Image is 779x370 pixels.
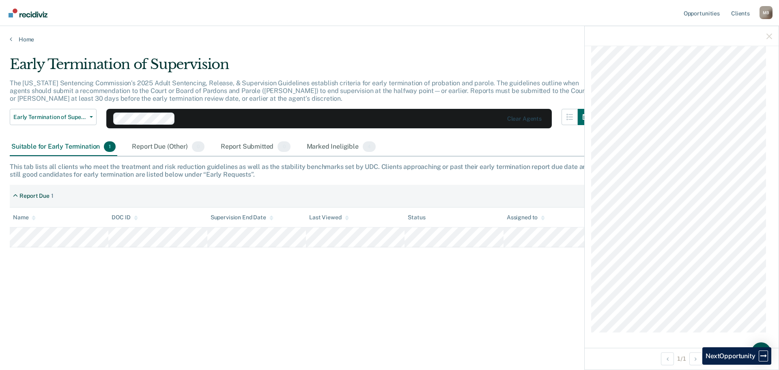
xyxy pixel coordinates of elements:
[309,214,349,221] div: Last Viewed
[192,141,204,152] span: 0
[408,214,425,221] div: Status
[760,6,773,19] div: M B
[305,138,378,156] div: Marked Ineligible
[13,214,36,221] div: Name
[19,193,49,199] div: Report Due
[689,352,702,365] button: Next Opportunity
[13,114,86,121] span: Early Termination of Supervision
[661,352,674,365] button: Previous Opportunity
[10,163,769,178] div: This tab lists all clients who meet the treatment and risk reduction guidelines as well as the st...
[211,214,273,221] div: Supervision End Date
[10,56,594,79] div: Early Termination of Supervision
[51,193,54,199] div: 1
[278,141,290,152] span: 0
[760,6,773,19] button: Profile dropdown button
[130,138,206,156] div: Report Due (Other)
[507,115,542,122] div: Clear agents
[10,36,769,43] a: Home
[10,79,587,102] p: The [US_STATE] Sentencing Commission’s 2025 Adult Sentencing, Release, & Supervision Guidelines e...
[9,9,47,17] img: Recidiviz
[219,138,292,156] div: Report Submitted
[363,141,376,152] span: 4
[10,138,117,156] div: Suitable for Early Termination
[751,342,771,362] div: Open Intercom Messenger
[104,141,116,152] span: 1
[112,214,138,221] div: DOC ID
[585,348,779,369] div: 1 / 1
[507,214,545,221] div: Assigned to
